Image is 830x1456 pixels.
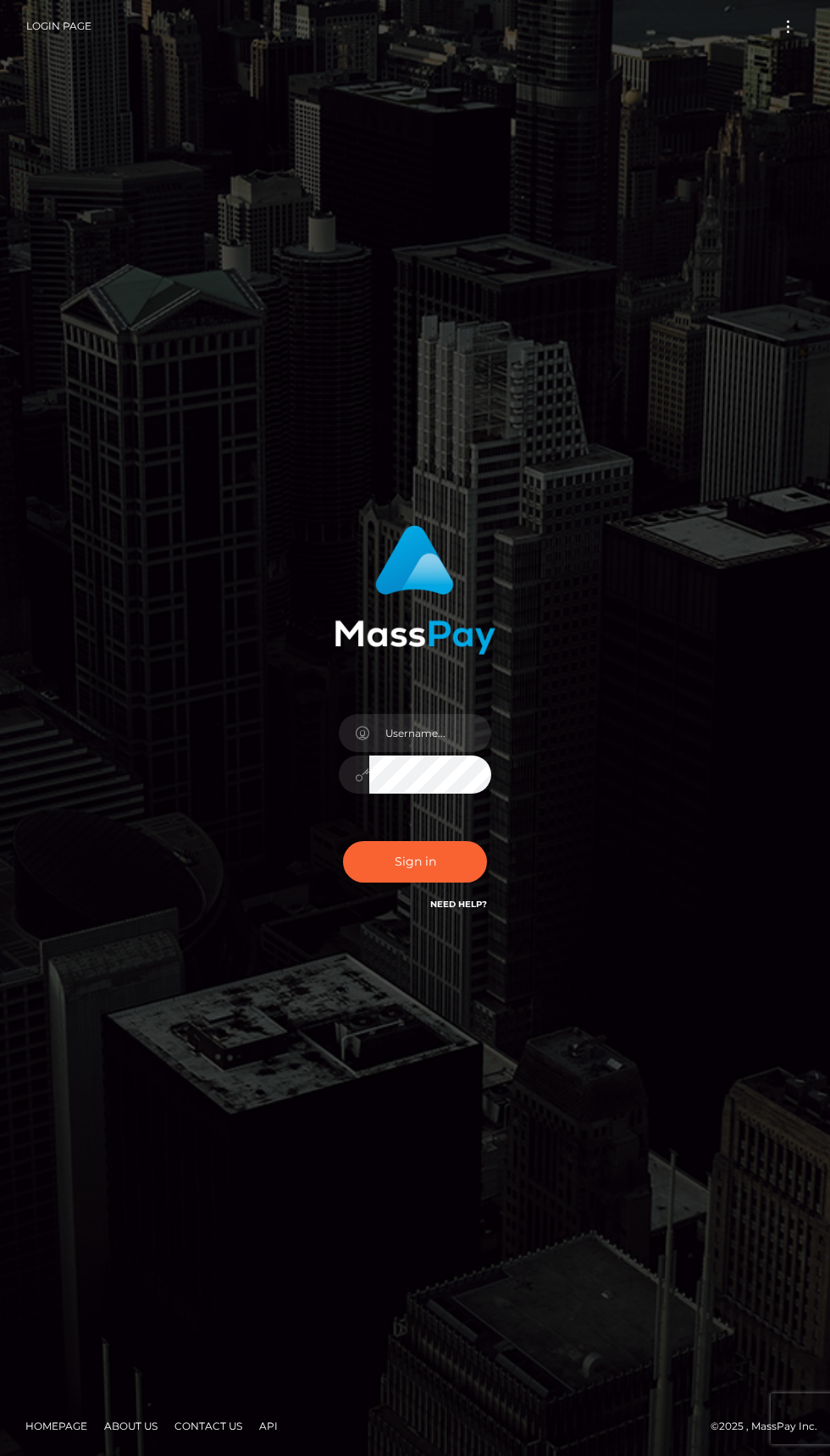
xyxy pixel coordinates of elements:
a: Need Help? [430,899,487,910]
button: Sign in [343,841,487,883]
input: Username... [369,714,491,752]
a: About Us [97,1413,164,1439]
button: Toggle navigation [772,15,804,38]
a: API [252,1413,285,1439]
a: Login Page [26,8,91,44]
img: MassPay Login [335,525,495,655]
div: © 2025 , MassPay Inc. [13,1417,817,1436]
a: Contact Us [168,1413,249,1439]
a: Homepage [19,1413,94,1439]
